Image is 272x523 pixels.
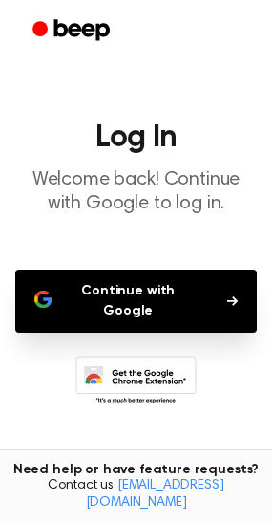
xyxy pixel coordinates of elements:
[15,122,257,153] h1: Log In
[86,479,224,510] a: [EMAIL_ADDRESS][DOMAIN_NAME]
[15,168,257,216] p: Welcome back! Continue with Google to log in.
[19,12,127,50] a: Beep
[15,270,257,333] button: Continue with Google
[11,478,261,512] span: Contact us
